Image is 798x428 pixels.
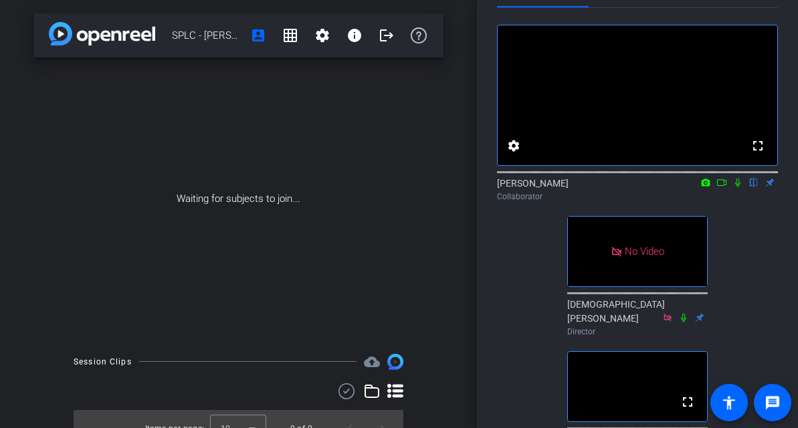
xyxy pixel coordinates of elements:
[387,354,403,370] img: Session clips
[364,354,380,370] span: Destinations for your clips
[680,394,696,410] mat-icon: fullscreen
[765,395,781,411] mat-icon: message
[506,138,522,154] mat-icon: settings
[49,22,155,45] img: app-logo
[250,27,266,43] mat-icon: account_box
[750,138,766,154] mat-icon: fullscreen
[567,326,708,338] div: Director
[746,176,762,188] mat-icon: flip
[625,245,664,257] span: No Video
[497,191,778,203] div: Collaborator
[346,27,363,43] mat-icon: info
[567,298,708,338] div: [DEMOGRAPHIC_DATA][PERSON_NAME]
[74,355,132,368] div: Session Clips
[282,27,298,43] mat-icon: grid_on
[33,58,443,340] div: Waiting for subjects to join...
[497,177,778,203] div: [PERSON_NAME]
[721,395,737,411] mat-icon: accessibility
[314,27,330,43] mat-icon: settings
[172,22,242,49] span: SPLC - [PERSON_NAME] Filming
[379,27,395,43] mat-icon: logout
[364,354,380,370] mat-icon: cloud_upload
